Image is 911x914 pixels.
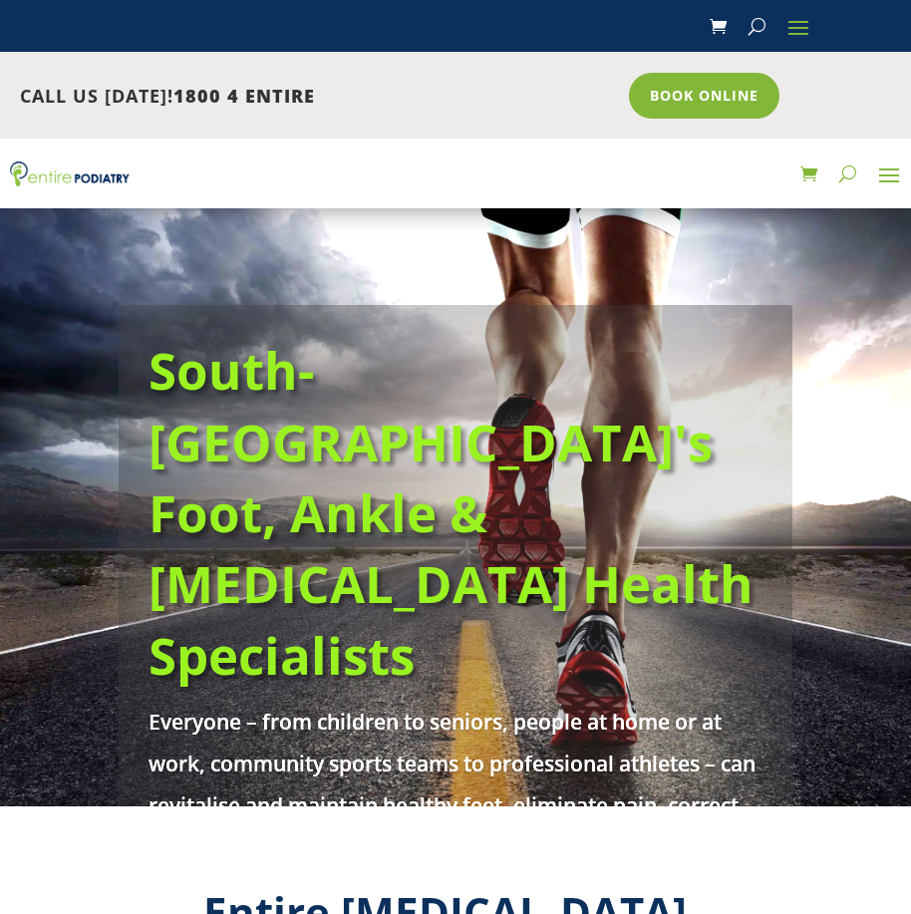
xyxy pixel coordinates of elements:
[173,84,315,108] span: 1800 4 ENTIRE
[629,73,779,119] a: Book Online
[20,84,615,110] p: CALL US [DATE]!
[149,335,754,690] a: South-[GEOGRAPHIC_DATA]'s Foot, Ankle & [MEDICAL_DATA] Health Specialists
[149,701,762,910] p: Everyone – from children to seniors, people at home or at work, community sports teams to profess...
